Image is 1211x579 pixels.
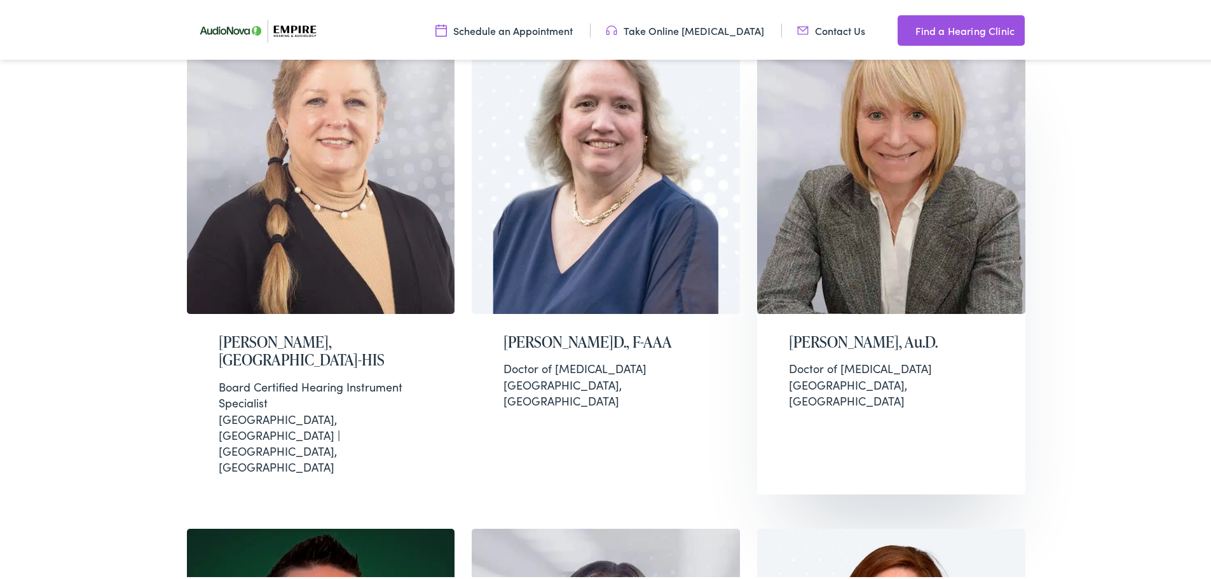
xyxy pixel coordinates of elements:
[797,21,809,35] img: utility icon
[219,376,423,472] div: [GEOGRAPHIC_DATA], [GEOGRAPHIC_DATA] | [GEOGRAPHIC_DATA], [GEOGRAPHIC_DATA]
[797,21,865,35] a: Contact Us
[606,21,764,35] a: Take Online [MEDICAL_DATA]
[503,358,708,374] div: Doctor of [MEDICAL_DATA]
[187,17,455,492] a: [PERSON_NAME], [GEOGRAPHIC_DATA]-HIS Board Certified Hearing Instrument Specialist[GEOGRAPHIC_DAT...
[435,21,573,35] a: Schedule an Appointment
[606,21,617,35] img: utility icon
[898,20,909,36] img: utility icon
[503,330,708,349] h2: [PERSON_NAME]D., F-AAA
[789,358,994,374] div: Doctor of [MEDICAL_DATA]
[789,358,994,406] div: [GEOGRAPHIC_DATA], [GEOGRAPHIC_DATA]
[219,376,423,408] div: Board Certified Hearing Instrument Specialist
[757,17,1025,492] a: [PERSON_NAME], Au.D. Doctor of [MEDICAL_DATA][GEOGRAPHIC_DATA], [GEOGRAPHIC_DATA]
[472,17,740,311] img: Carolyn M. Genna
[503,358,708,406] div: [GEOGRAPHIC_DATA], [GEOGRAPHIC_DATA]
[472,17,740,492] a: Carolyn M. Genna [PERSON_NAME]D., F-AAA Doctor of [MEDICAL_DATA][GEOGRAPHIC_DATA], [GEOGRAPHIC_DATA]
[789,330,994,349] h2: [PERSON_NAME], Au.D.
[435,21,447,35] img: utility icon
[898,13,1025,43] a: Find a Hearing Clinic
[219,330,423,367] h2: [PERSON_NAME], [GEOGRAPHIC_DATA]-HIS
